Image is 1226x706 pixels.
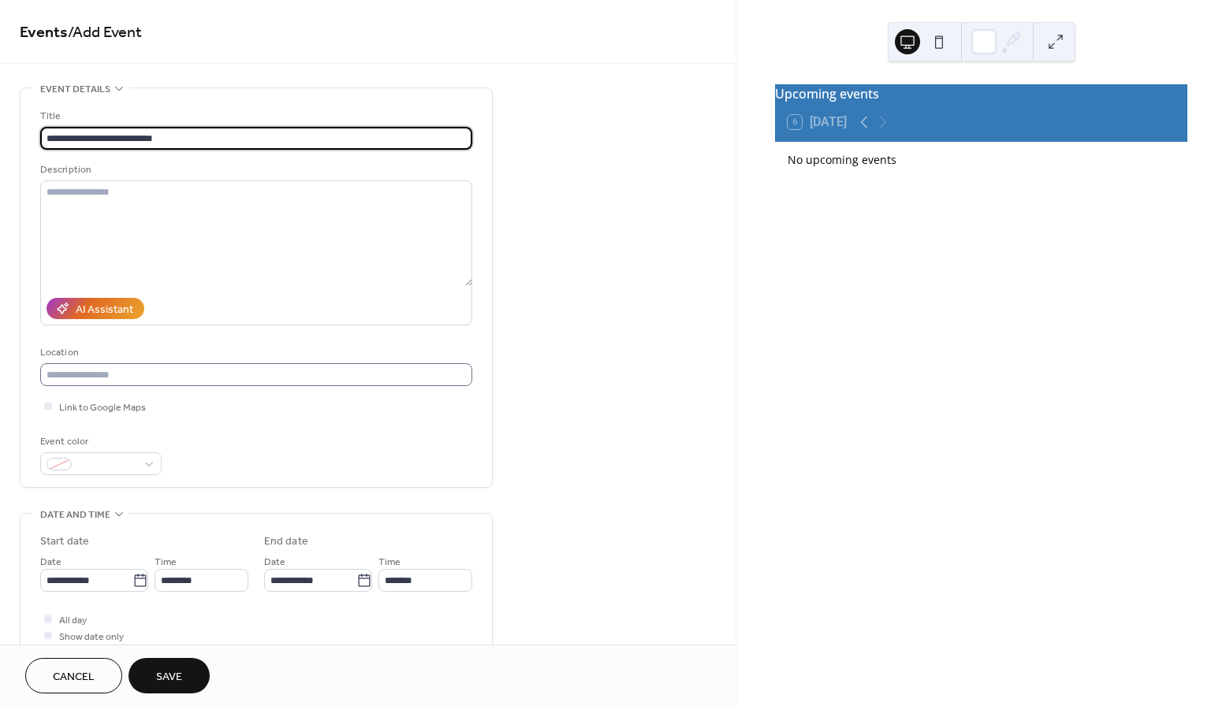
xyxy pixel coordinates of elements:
span: All day [59,612,87,629]
div: No upcoming events [788,151,1175,168]
span: Time [155,554,177,570]
span: Date [40,554,61,570]
div: Description [40,162,469,178]
div: Event color [40,433,158,450]
div: Title [40,108,469,124]
span: Time [378,554,401,570]
span: Save [156,669,182,686]
button: Save [129,658,210,693]
span: Date and time [40,507,110,523]
a: Events [20,17,68,48]
div: Start date [40,533,89,550]
span: Date [264,554,285,570]
span: Link to Google Maps [59,399,146,416]
button: Cancel [25,658,122,693]
div: End date [264,533,308,550]
button: AI Assistant [47,298,144,319]
span: / Add Event [68,17,142,48]
div: Upcoming events [775,84,1187,103]
div: AI Assistant [76,302,133,318]
span: Cancel [53,669,95,686]
div: Location [40,344,469,361]
span: Event details [40,81,110,98]
span: Show date only [59,629,124,645]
